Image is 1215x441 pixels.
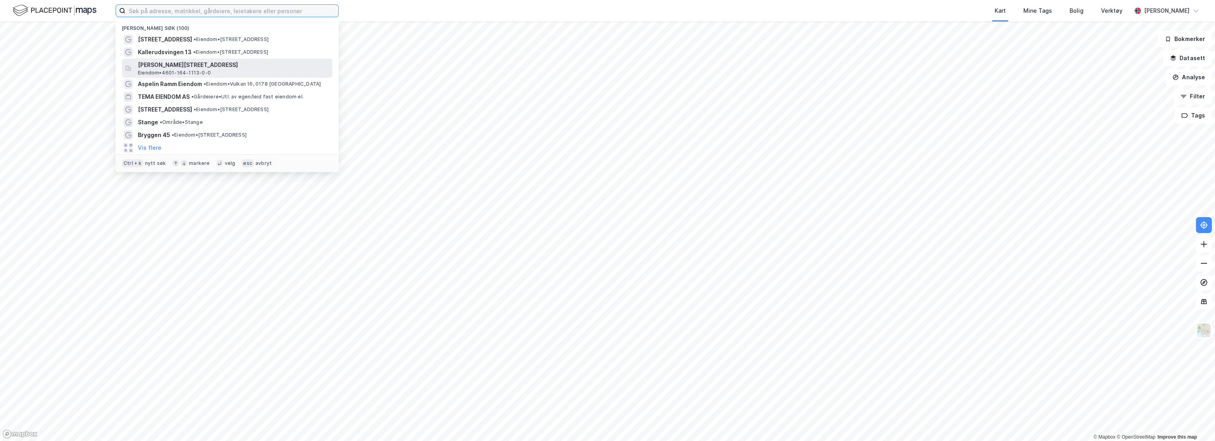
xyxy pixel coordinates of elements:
iframe: Chat Widget [1175,403,1215,441]
div: avbryt [255,160,272,167]
span: TEMA EIENDOM AS [138,92,190,102]
a: Mapbox [1093,434,1115,440]
div: [PERSON_NAME] [1144,6,1189,16]
a: OpenStreetMap [1117,434,1155,440]
div: markere [189,160,210,167]
div: Verktøy [1101,6,1123,16]
span: Bryggen 45 [138,130,170,140]
button: Tags [1175,108,1212,123]
div: velg [225,160,236,167]
a: Improve this map [1158,434,1197,440]
div: Mine Tags [1023,6,1052,16]
a: Mapbox homepage [2,429,37,439]
span: • [193,49,196,55]
span: • [191,94,194,100]
button: Vis flere [138,143,161,153]
span: • [194,106,196,112]
span: • [160,119,162,125]
div: [PERSON_NAME] søk (100) [116,19,339,33]
span: [STREET_ADDRESS] [138,105,192,114]
div: Bolig [1070,6,1083,16]
span: • [194,36,196,42]
div: Ctrl + k [122,159,143,167]
span: [STREET_ADDRESS] [138,35,192,44]
span: Eiendom • [STREET_ADDRESS] [193,49,268,55]
div: Kontrollprogram for chat [1175,403,1215,441]
span: Eiendom • Vulkan 16, 0178 [GEOGRAPHIC_DATA] [204,81,321,87]
span: Eiendom • [STREET_ADDRESS] [194,106,269,113]
img: logo.f888ab2527a4732fd821a326f86c7f29.svg [13,4,96,18]
button: Analyse [1166,69,1212,85]
button: Bokmerker [1158,31,1212,47]
span: Kallerudsvingen 13 [138,47,192,57]
div: Kart [995,6,1006,16]
span: Eiendom • [STREET_ADDRESS] [172,132,247,138]
span: • [204,81,206,87]
span: Eiendom • [STREET_ADDRESS] [194,36,269,43]
span: • [172,132,174,138]
div: esc [241,159,254,167]
span: Eiendom • 4601-164-1113-0-0 [138,70,211,76]
img: Z [1196,323,1211,338]
span: Aspelin Ramm Eiendom [138,79,202,89]
input: Søk på adresse, matrikkel, gårdeiere, leietakere eller personer [126,5,338,17]
span: [PERSON_NAME][STREET_ADDRESS] [138,60,329,70]
span: Område • Stange [160,119,203,125]
div: nytt søk [145,160,166,167]
button: Datasett [1163,50,1212,66]
span: Gårdeiere • Utl. av egen/leid fast eiendom el. [191,94,304,100]
span: Stange [138,118,158,127]
button: Filter [1174,88,1212,104]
